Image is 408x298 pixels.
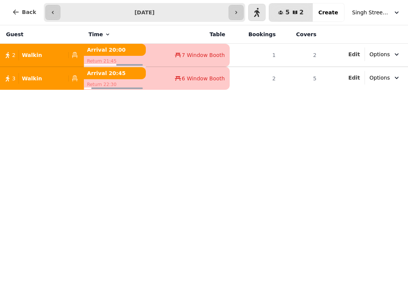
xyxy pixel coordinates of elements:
button: Edit [348,51,360,58]
span: Edit [348,52,360,57]
button: Back [6,3,42,21]
span: Time [88,31,103,38]
td: 2 [230,67,280,90]
span: 6 Window Booth [182,75,225,82]
p: Arrival 20:00 [84,44,146,56]
th: Covers [280,25,321,44]
button: Create [312,3,344,22]
button: Singh Street Bruntsfield [348,6,405,19]
span: Options [369,74,390,81]
span: Create [318,10,338,15]
th: Bookings [230,25,280,44]
span: Edit [348,75,360,80]
th: Table [146,25,230,44]
button: Time [88,31,110,38]
p: Arrival 20:45 [84,67,146,79]
p: Return 21:45 [84,56,146,66]
span: Options [369,51,390,58]
button: Options [365,48,405,61]
span: 2 [12,51,15,59]
td: 1 [230,44,280,67]
p: Return 22:30 [84,79,146,90]
button: 52 [269,3,312,22]
td: 5 [280,67,321,90]
span: 5 [285,9,289,15]
p: Walkin [22,75,42,82]
p: Walkin [22,51,42,59]
span: 7 Window Booth [182,51,225,59]
button: Edit [348,74,360,81]
button: Options [365,71,405,84]
td: 2 [280,44,321,67]
span: 2 [300,9,304,15]
span: Back [22,9,36,15]
span: 3 [12,75,15,82]
span: Singh Street Bruntsfield [352,9,390,16]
